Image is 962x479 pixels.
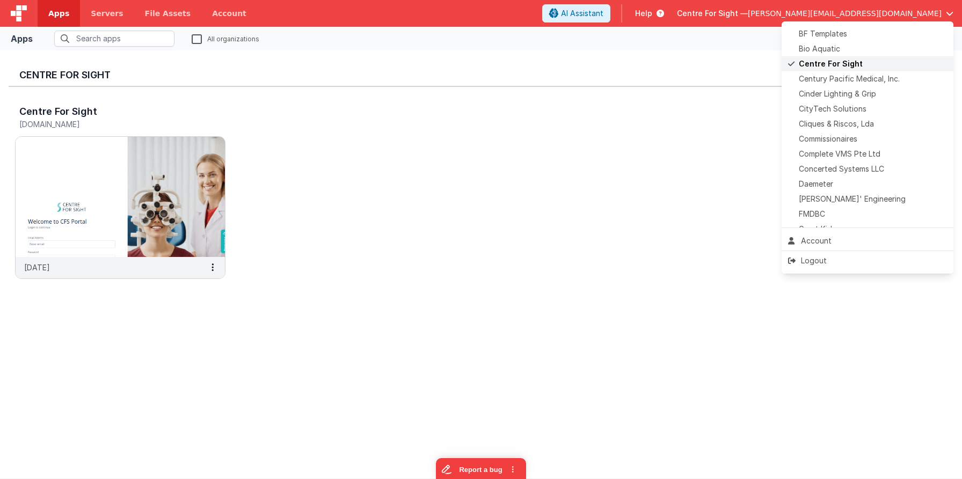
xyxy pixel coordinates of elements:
[799,179,833,189] span: Daemeter
[799,43,840,54] span: Bio Aquatic
[799,209,825,219] span: FMDBC
[799,224,836,234] span: Great Kids
[799,28,847,39] span: BF Templates
[799,104,866,114] span: CityTech Solutions
[799,149,880,159] span: Complete VMS Pte Ltd
[799,58,863,69] span: Centre For Sight
[799,119,874,129] span: Cliques & Riscos, Lda
[799,194,906,204] span: [PERSON_NAME]' Engineering
[788,255,947,266] div: Logout
[799,164,884,174] span: Concerted Systems LLC
[799,134,857,144] span: Commissionaires
[799,73,900,84] span: Century Pacific Medical, Inc.
[799,89,876,99] span: Cinder Lighting & Grip
[788,235,947,246] div: Account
